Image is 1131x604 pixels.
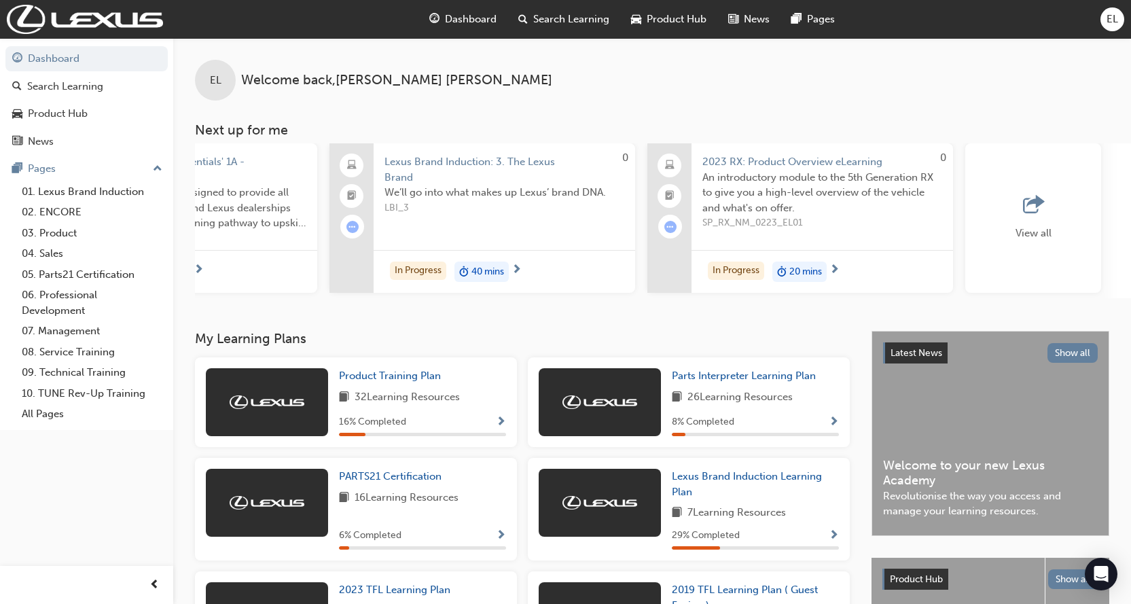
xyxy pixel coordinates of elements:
[1107,12,1118,27] span: EL
[829,416,839,429] span: Show Progress
[1085,558,1117,590] div: Open Intercom Messenger
[728,11,738,28] span: news-icon
[5,74,168,99] a: Search Learning
[807,12,835,27] span: Pages
[1048,569,1099,589] button: Show all
[339,582,456,598] a: 2023 TFL Learning Plan
[194,264,204,277] span: next-icon
[789,264,822,280] span: 20 mins
[777,263,787,281] span: duration-icon
[940,152,946,164] span: 0
[672,414,734,430] span: 8 % Completed
[429,11,439,28] span: guage-icon
[347,188,357,205] span: booktick-icon
[665,157,675,175] span: laptop-icon
[459,263,469,281] span: duration-icon
[496,414,506,431] button: Show Progress
[241,73,552,88] span: Welcome back , [PERSON_NAME] [PERSON_NAME]
[149,577,160,594] span: prev-icon
[153,160,162,178] span: up-icon
[16,202,168,223] a: 02. ENCORE
[5,156,168,181] button: Pages
[12,53,22,65] span: guage-icon
[1047,343,1098,363] button: Show all
[339,490,349,507] span: book-icon
[16,181,168,202] a: 01. Lexus Brand Induction
[562,395,637,409] img: Trak
[173,122,1131,138] h3: Next up for me
[390,262,446,280] div: In Progress
[210,73,221,88] span: EL
[5,101,168,126] a: Product Hub
[339,370,441,382] span: Product Training Plan
[339,414,406,430] span: 16 % Completed
[339,584,450,596] span: 2023 TFL Learning Plan
[883,488,1098,519] span: Revolutionise the way you access and manage your learning resources.
[384,154,624,185] span: Lexus Brand Induction: 3. The Lexus Brand
[664,221,677,233] span: learningRecordVerb_ATTEMPT-icon
[872,331,1109,536] a: Latest NewsShow allWelcome to your new Lexus AcademyRevolutionise the way you access and manage y...
[496,527,506,544] button: Show Progress
[665,188,675,205] span: booktick-icon
[195,331,850,347] h3: My Learning Plans
[620,5,717,33] a: car-iconProduct Hub
[702,215,942,231] span: SP_RX_NM_0223_EL01
[717,5,780,33] a: news-iconNews
[16,264,168,285] a: 05. Parts21 Certification
[702,154,942,170] span: 2023 RX: Product Overview eLearning
[28,106,88,122] div: Product Hub
[672,505,682,522] span: book-icon
[12,108,22,120] span: car-icon
[384,185,624,200] span: We’ll go into what makes up Lexus’ brand DNA.
[339,528,401,544] span: 6 % Completed
[891,347,942,359] span: Latest News
[16,321,168,342] a: 07. Management
[329,143,635,293] a: 0Lexus Brand Induction: 3. The Lexus BrandWe’ll go into what makes up Lexus’ brand DNA.LBI_3In Pr...
[829,527,839,544] button: Show Progress
[744,12,770,27] span: News
[7,5,163,34] img: Trak
[230,496,304,510] img: Trak
[16,362,168,383] a: 09. Technical Training
[418,5,507,33] a: guage-iconDashboard
[687,505,786,522] span: 7 Learning Resources
[672,389,682,406] span: book-icon
[672,528,740,544] span: 29 % Completed
[339,470,442,482] span: PARTS21 Certification
[496,416,506,429] span: Show Progress
[829,530,839,542] span: Show Progress
[16,243,168,264] a: 04. Sales
[702,170,942,216] span: An introductory module to the 5th Generation RX to give you a high-level overview of the vehicle ...
[339,368,446,384] a: Product Training Plan
[562,496,637,510] img: Trak
[780,5,846,33] a: pages-iconPages
[511,264,522,277] span: next-icon
[791,11,802,28] span: pages-icon
[355,389,460,406] span: 32 Learning Resources
[12,136,22,148] span: news-icon
[672,469,839,499] a: Lexus Brand Induction Learning Plan
[339,389,349,406] span: book-icon
[346,221,359,233] span: learningRecordVerb_ATTEMPT-icon
[16,404,168,425] a: All Pages
[384,200,624,216] span: LBI_3
[1100,7,1124,31] button: EL
[27,79,103,94] div: Search Learning
[471,264,504,280] span: 40 mins
[355,490,459,507] span: 16 Learning Resources
[230,395,304,409] img: Trak
[347,157,357,175] span: laptop-icon
[339,469,447,484] a: PARTS21 Certification
[1016,227,1052,239] span: View all
[883,342,1098,364] a: Latest NewsShow all
[829,264,840,277] span: next-icon
[16,342,168,363] a: 08. Service Training
[16,383,168,404] a: 10. TUNE Rev-Up Training
[647,143,953,293] a: 02023 RX: Product Overview eLearningAn introductory module to the 5th Generation RX to give you a...
[631,11,641,28] span: car-icon
[672,368,821,384] a: Parts Interpreter Learning Plan
[829,414,839,431] button: Show Progress
[672,470,822,498] span: Lexus Brand Induction Learning Plan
